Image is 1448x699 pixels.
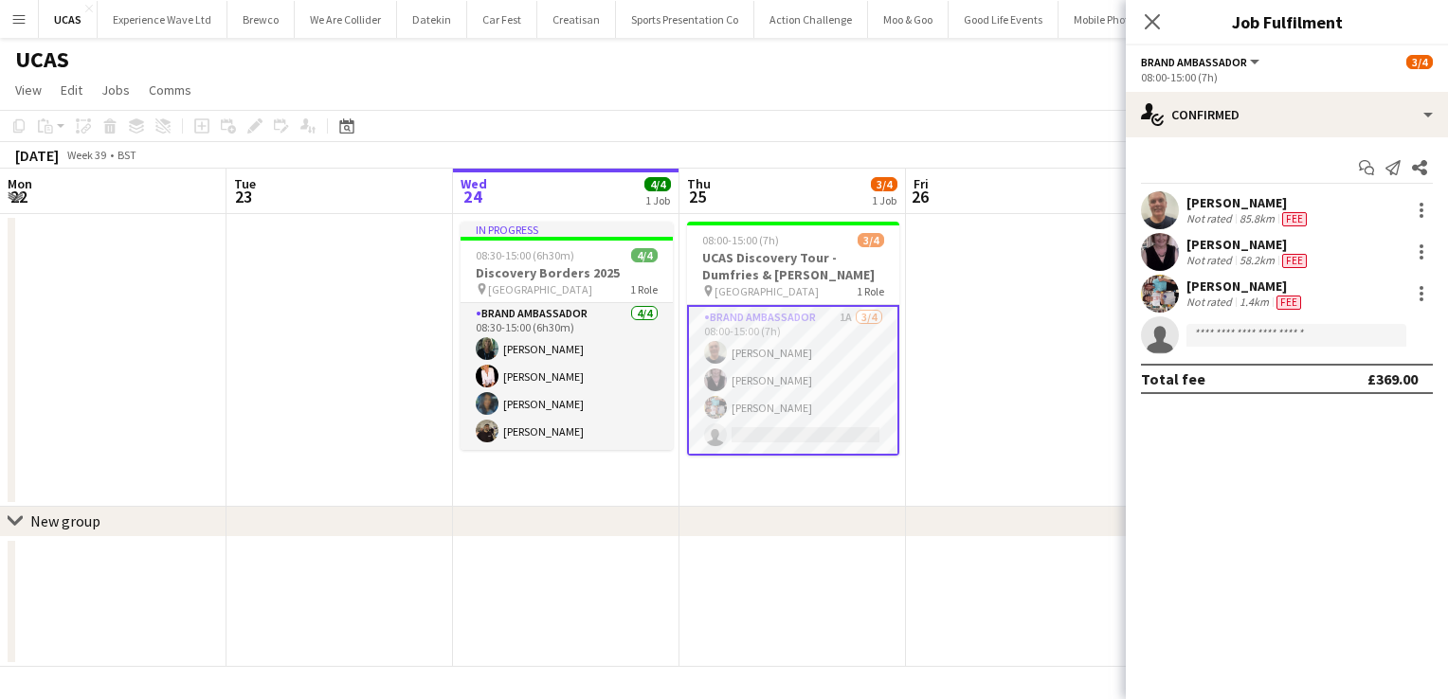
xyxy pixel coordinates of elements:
[15,146,59,165] div: [DATE]
[645,193,670,207] div: 1 Job
[1273,295,1305,310] div: Crew has different fees then in role
[687,175,711,192] span: Thu
[227,1,295,38] button: Brewco
[1186,253,1236,268] div: Not rated
[949,1,1059,38] button: Good Life Events
[30,511,100,530] div: New group
[63,148,110,162] span: Week 39
[754,1,868,38] button: Action Challenge
[461,264,673,281] h3: Discovery Borders 2025
[15,81,42,99] span: View
[687,249,899,283] h3: UCAS Discovery Tour - Dumfries & [PERSON_NAME]
[1141,55,1262,69] button: Brand Ambassador
[631,248,658,262] span: 4/4
[1186,278,1305,295] div: [PERSON_NAME]
[461,222,673,237] div: In progress
[295,1,397,38] button: We Are Collider
[616,1,754,38] button: Sports Presentation Co
[1141,70,1433,84] div: 08:00-15:00 (7h)
[8,175,32,192] span: Mon
[53,78,90,102] a: Edit
[234,175,256,192] span: Tue
[1276,296,1301,310] span: Fee
[1141,369,1205,388] div: Total fee
[871,177,897,191] span: 3/4
[1186,295,1236,310] div: Not rated
[1186,194,1311,211] div: [PERSON_NAME]
[476,248,574,262] span: 08:30-15:00 (6h30m)
[98,1,227,38] button: Experience Wave Ltd
[39,1,98,38] button: UCAS
[644,177,671,191] span: 4/4
[231,186,256,207] span: 23
[1126,92,1448,137] div: Confirmed
[1236,253,1278,268] div: 58.2km
[141,78,199,102] a: Comms
[94,78,137,102] a: Jobs
[1236,295,1273,310] div: 1.4km
[687,305,899,456] app-card-role: Brand Ambassador1A3/408:00-15:00 (7h)[PERSON_NAME][PERSON_NAME][PERSON_NAME]
[101,81,130,99] span: Jobs
[1278,211,1311,226] div: Crew has different fees then in role
[1186,211,1236,226] div: Not rated
[1186,236,1311,253] div: [PERSON_NAME]
[397,1,467,38] button: Datekin
[914,175,929,192] span: Fri
[687,222,899,456] app-job-card: 08:00-15:00 (7h)3/4UCAS Discovery Tour - Dumfries & [PERSON_NAME] [GEOGRAPHIC_DATA]1 RoleBrand Am...
[872,193,896,207] div: 1 Job
[461,303,673,450] app-card-role: Brand Ambassador4/408:30-15:00 (6h30m)[PERSON_NAME][PERSON_NAME][PERSON_NAME][PERSON_NAME]
[684,186,711,207] span: 25
[868,1,949,38] button: Moo & Goo
[149,81,191,99] span: Comms
[857,284,884,298] span: 1 Role
[461,175,487,192] span: Wed
[1367,369,1418,388] div: £369.00
[118,148,136,162] div: BST
[1236,211,1278,226] div: 85.8km
[1059,1,1287,38] button: Mobile Photo Booth [GEOGRAPHIC_DATA]
[630,282,658,296] span: 1 Role
[1282,212,1307,226] span: Fee
[911,186,929,207] span: 26
[1278,253,1311,268] div: Crew has different fees then in role
[467,1,537,38] button: Car Fest
[702,233,779,247] span: 08:00-15:00 (7h)
[5,186,32,207] span: 22
[1282,254,1307,268] span: Fee
[61,81,82,99] span: Edit
[1141,55,1247,69] span: Brand Ambassador
[1126,9,1448,34] h3: Job Fulfilment
[461,222,673,450] app-job-card: In progress08:30-15:00 (6h30m)4/4Discovery Borders 2025 [GEOGRAPHIC_DATA]1 RoleBrand Ambassador4/...
[1406,55,1433,69] span: 3/4
[537,1,616,38] button: Creatisan
[15,45,69,74] h1: UCAS
[458,186,487,207] span: 24
[715,284,819,298] span: [GEOGRAPHIC_DATA]
[858,233,884,247] span: 3/4
[488,282,592,296] span: [GEOGRAPHIC_DATA]
[8,78,49,102] a: View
